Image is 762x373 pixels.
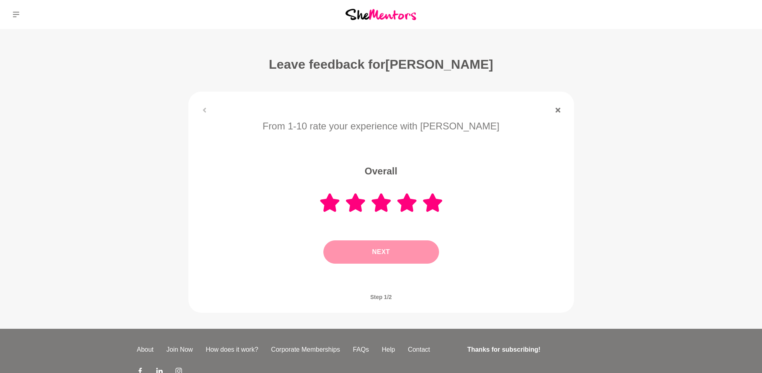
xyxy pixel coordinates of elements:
a: About [131,345,160,355]
a: Join Now [160,345,199,355]
a: Corporate Memberships [265,345,347,355]
p: From 1-10 rate your experience with [PERSON_NAME] [200,119,563,133]
img: She Mentors Logo [345,9,416,20]
a: Nirali Subnis [733,5,752,24]
h5: Overall [200,165,563,177]
a: Help [375,345,401,355]
a: FAQs [346,345,375,355]
a: Contact [401,345,436,355]
span: Step 1/2 [361,285,402,309]
button: Next [323,240,439,264]
a: How does it work? [199,345,265,355]
h1: Leave feedback for [PERSON_NAME] [137,56,625,72]
h4: Thanks for subscribing! [467,345,620,355]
